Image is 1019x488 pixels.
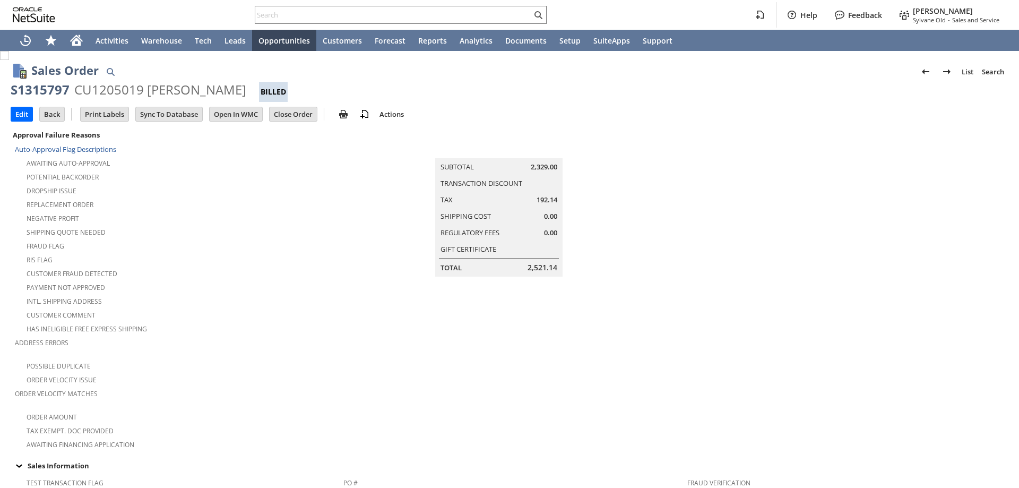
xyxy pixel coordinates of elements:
[13,7,55,22] svg: logo
[316,30,368,51] a: Customers
[11,459,1008,473] td: Sales Information
[441,263,462,272] a: Total
[27,426,114,435] a: Tax Exempt. Doc Provided
[11,128,339,142] div: Approval Failure Reasons
[636,30,679,51] a: Support
[978,63,1008,80] a: Search
[40,107,64,121] input: Back
[27,478,103,487] a: Test Transaction Flag
[531,162,557,172] span: 2,329.00
[418,36,447,46] span: Reports
[27,173,99,182] a: Potential Backorder
[45,34,57,47] svg: Shortcuts
[210,107,262,121] input: Open In WMC
[460,36,493,46] span: Analytics
[96,36,128,46] span: Activities
[27,214,79,223] a: Negative Profit
[27,228,106,237] a: Shipping Quote Needed
[687,478,750,487] a: Fraud Verification
[553,30,587,51] a: Setup
[27,269,117,278] a: Customer Fraud Detected
[952,16,999,24] span: Sales and Service
[218,30,252,51] a: Leads
[27,297,102,306] a: Intl. Shipping Address
[27,255,53,264] a: RIS flag
[89,30,135,51] a: Activities
[441,195,453,204] a: Tax
[453,30,499,51] a: Analytics
[643,36,672,46] span: Support
[15,389,98,398] a: Order Velocity Matches
[441,244,496,254] a: Gift Certificate
[195,36,212,46] span: Tech
[913,16,946,24] span: Sylvane Old
[136,107,202,121] input: Sync To Database
[337,108,350,121] img: print.svg
[27,186,76,195] a: Dropship Issue
[528,262,557,273] span: 2,521.14
[64,30,89,51] a: Home
[587,30,636,51] a: SuiteApps
[919,65,932,78] img: Previous
[505,36,547,46] span: Documents
[368,30,412,51] a: Forecast
[27,311,96,320] a: Customer Comment
[259,82,288,102] div: Billed
[544,228,557,238] span: 0.00
[258,36,310,46] span: Opportunities
[27,362,91,371] a: Possible Duplicate
[544,211,557,221] span: 0.00
[848,10,882,20] label: Feedback
[27,413,77,422] a: Order Amount
[11,459,1004,473] div: Sales Information
[27,159,110,168] a: Awaiting Auto-Approval
[435,141,563,158] caption: Summary
[255,8,532,21] input: Search
[74,81,246,98] div: CU1205019 [PERSON_NAME]
[441,178,522,188] a: Transaction Discount
[31,62,99,79] h1: Sales Order
[441,162,474,172] a: Subtotal
[913,6,973,16] span: [PERSON_NAME]
[375,109,408,119] a: Actions
[412,30,453,51] a: Reports
[81,107,128,121] input: Print Labels
[188,30,218,51] a: Tech
[15,338,68,347] a: Address Errors
[499,30,553,51] a: Documents
[252,30,316,51] a: Opportunities
[441,228,499,237] a: Regulatory Fees
[104,65,117,78] img: Quick Find
[13,30,38,51] a: Recent Records
[559,36,581,46] span: Setup
[593,36,630,46] span: SuiteApps
[27,242,64,251] a: Fraud Flag
[15,144,116,154] a: Auto-Approval Flag Descriptions
[38,30,64,51] div: Shortcuts
[27,324,147,333] a: Has Ineligible Free Express Shipping
[948,16,950,24] span: -
[358,108,371,121] img: add-record.svg
[532,8,545,21] svg: Search
[323,36,362,46] span: Customers
[27,375,97,384] a: Order Velocity Issue
[343,478,358,487] a: PO #
[141,36,182,46] span: Warehouse
[537,195,557,205] span: 192.14
[70,34,83,47] svg: Home
[11,107,32,121] input: Edit
[375,36,405,46] span: Forecast
[940,65,953,78] img: Next
[224,36,246,46] span: Leads
[27,440,134,449] a: Awaiting Financing Application
[19,34,32,47] svg: Recent Records
[957,63,978,80] a: List
[135,30,188,51] a: Warehouse
[800,10,817,20] label: Help
[270,107,317,121] input: Close Order
[27,200,93,209] a: Replacement Order
[441,211,491,221] a: Shipping Cost
[11,81,70,98] div: S1315797
[27,283,105,292] a: Payment not approved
